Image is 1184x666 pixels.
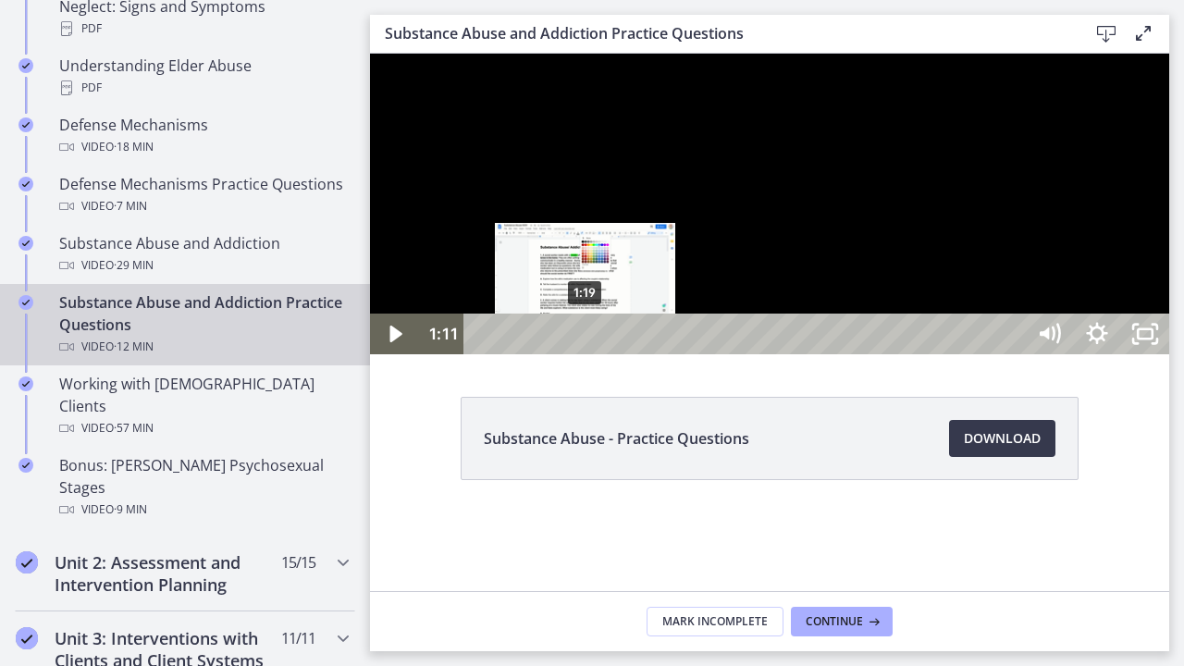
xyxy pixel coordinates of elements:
div: Video [59,254,348,277]
span: Substance Abuse - Practice Questions [484,427,749,450]
i: Completed [18,376,33,391]
i: Completed [18,236,33,251]
div: Substance Abuse and Addiction [59,232,348,277]
div: Defense Mechanisms [59,114,348,158]
i: Completed [18,58,33,73]
i: Completed [18,458,33,473]
button: Show settings menu [703,260,751,301]
span: Continue [806,614,863,629]
div: Defense Mechanisms Practice Questions [59,173,348,217]
i: Completed [16,627,38,649]
span: · 18 min [114,136,154,158]
div: Video [59,136,348,158]
span: · 7 min [114,195,147,217]
span: 15 / 15 [281,551,315,573]
div: PDF [59,18,348,40]
div: Bonus: [PERSON_NAME] Psychosexual Stages [59,454,348,521]
button: Mark Incomplete [647,607,783,636]
i: Completed [18,295,33,310]
span: Mark Incomplete [662,614,768,629]
i: Completed [18,177,33,191]
a: Download [949,420,1055,457]
div: Video [59,499,348,521]
div: Substance Abuse and Addiction Practice Questions [59,291,348,358]
div: Working with [DEMOGRAPHIC_DATA] Clients [59,373,348,439]
button: Unfullscreen [751,260,799,301]
h2: Unit 2: Assessment and Intervention Planning [55,551,280,596]
span: · 57 min [114,417,154,439]
div: Video [59,336,348,358]
span: · 9 min [114,499,147,521]
i: Completed [16,551,38,573]
div: PDF [59,77,348,99]
span: 11 / 11 [281,627,315,649]
iframe: Video Lesson [370,54,1169,354]
div: Video [59,417,348,439]
div: Video [59,195,348,217]
h3: Substance Abuse and Addiction Practice Questions [385,22,1058,44]
i: Completed [18,117,33,132]
span: Download [964,427,1041,450]
div: Understanding Elder Abuse [59,55,348,99]
span: · 29 min [114,254,154,277]
span: · 12 min [114,336,154,358]
button: Mute [655,260,703,301]
button: Continue [791,607,893,636]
